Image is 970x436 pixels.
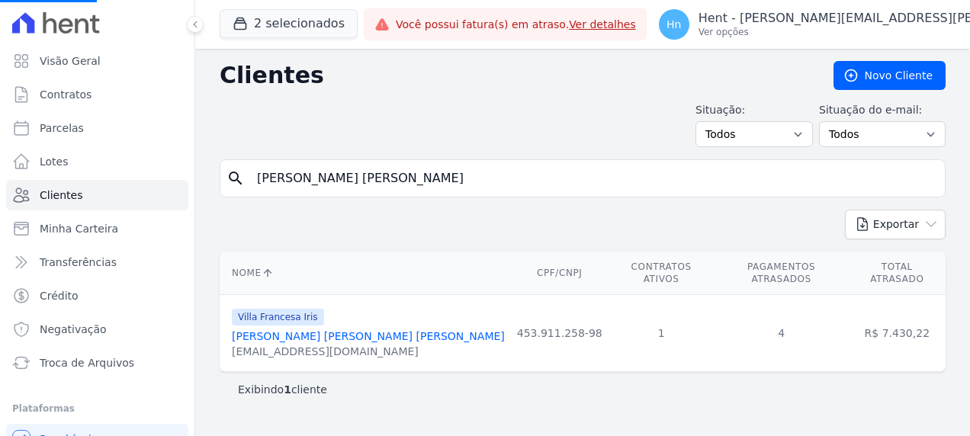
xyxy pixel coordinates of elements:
i: search [226,169,245,188]
span: Crédito [40,288,79,303]
b: 1 [284,383,291,396]
a: Crédito [6,281,188,311]
a: Negativação [6,314,188,345]
span: Visão Geral [40,53,101,69]
p: Exibindo cliente [238,382,327,397]
td: R$ 7.430,22 [849,295,946,372]
span: Lotes [40,154,69,169]
button: Exportar [845,210,946,239]
td: 1 [609,295,715,372]
span: Transferências [40,255,117,270]
th: Total Atrasado [849,252,946,295]
span: Parcelas [40,120,84,136]
a: Contratos [6,79,188,110]
th: Contratos Ativos [609,252,715,295]
td: 4 [715,295,849,372]
a: Minha Carteira [6,213,188,244]
a: Parcelas [6,113,188,143]
th: Pagamentos Atrasados [715,252,849,295]
span: Negativação [40,322,107,337]
input: Buscar por nome, CPF ou e-mail [248,163,939,194]
span: Clientes [40,188,82,203]
h2: Clientes [220,62,809,89]
a: Ver detalhes [569,18,636,30]
div: Plataformas [12,399,182,418]
span: Minha Carteira [40,221,118,236]
td: 453.911.258-98 [511,295,609,372]
a: Lotes [6,146,188,177]
th: Nome [220,252,511,295]
a: Novo Cliente [833,61,946,90]
span: Villa Francesa Iris [232,309,324,325]
a: Troca de Arquivos [6,348,188,378]
span: Hn [666,19,681,30]
button: 2 selecionados [220,9,358,38]
a: Clientes [6,180,188,210]
span: Contratos [40,87,92,102]
a: Transferências [6,247,188,277]
span: Você possui fatura(s) em atraso. [396,17,636,33]
label: Situação: [695,102,813,118]
a: [PERSON_NAME] [PERSON_NAME] [PERSON_NAME] [232,330,505,342]
span: Troca de Arquivos [40,355,134,370]
label: Situação do e-mail: [819,102,946,118]
a: Visão Geral [6,46,188,76]
div: [EMAIL_ADDRESS][DOMAIN_NAME] [232,344,505,359]
th: CPF/CNPJ [511,252,609,295]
